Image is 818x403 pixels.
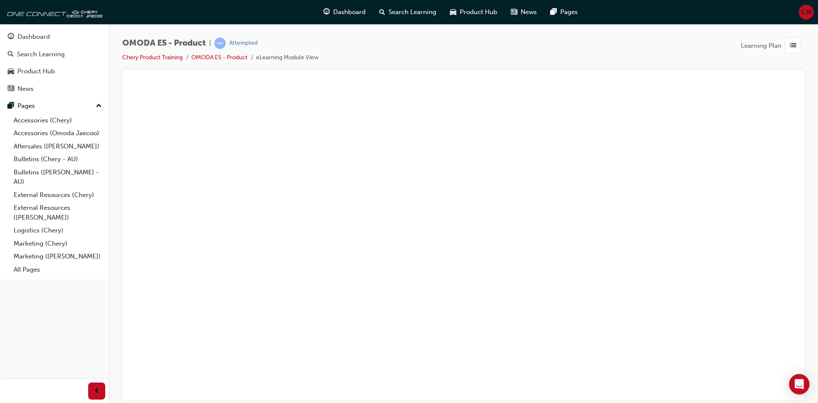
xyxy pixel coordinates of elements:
span: Product Hub [460,7,497,17]
a: All Pages [10,263,105,276]
span: list-icon [790,41,796,51]
a: news-iconNews [504,3,544,21]
span: Pages [560,7,578,17]
a: External Resources (Chery) [10,188,105,202]
span: News [521,7,537,17]
img: oneconnect [4,3,102,20]
a: Bulletins ([PERSON_NAME] - AU) [10,166,105,188]
div: Open Intercom Messenger [789,374,809,394]
span: Dashboard [333,7,366,17]
span: pages-icon [8,102,14,110]
button: CM [799,5,814,20]
span: search-icon [379,7,385,17]
a: Chery Product Training [122,54,183,61]
button: Pages [3,98,105,114]
a: Aftersales ([PERSON_NAME]) [10,140,105,153]
a: Marketing ([PERSON_NAME]) [10,250,105,263]
button: DashboardSearch LearningProduct HubNews [3,27,105,98]
span: Search Learning [389,7,436,17]
a: Dashboard [3,29,105,45]
div: News [17,84,34,94]
span: CM [801,7,812,17]
span: Learning Plan [741,41,781,51]
a: guage-iconDashboard [317,3,372,21]
a: Accessories (Omoda Jaecoo) [10,127,105,140]
a: Product Hub [3,64,105,79]
span: learningRecordVerb_ATTEMPT-icon [214,38,226,49]
span: news-icon [511,7,517,17]
span: up-icon [96,101,102,112]
a: Marketing (Chery) [10,237,105,250]
div: Search Learning [17,49,65,59]
a: Search Learning [3,46,105,62]
div: Dashboard [17,32,50,42]
button: Learning Plan [741,38,804,54]
span: OMODA E5 - Product [122,38,206,48]
span: car-icon [450,7,456,17]
a: Accessories (Chery) [10,114,105,127]
a: News [3,81,105,97]
a: External Resources ([PERSON_NAME]) [10,201,105,224]
div: Product Hub [17,67,55,76]
a: Logistics (Chery) [10,224,105,237]
span: news-icon [8,85,14,93]
span: | [209,38,211,48]
span: prev-icon [94,386,100,397]
a: car-iconProduct Hub [443,3,504,21]
li: eLearning Module View [256,53,319,63]
span: search-icon [8,51,14,58]
a: search-iconSearch Learning [372,3,443,21]
span: pages-icon [550,7,557,17]
div: Attempted [229,39,258,47]
div: Pages [17,101,35,111]
span: guage-icon [8,33,14,41]
span: car-icon [8,68,14,75]
a: OMODA E5 - Product [191,54,248,61]
span: guage-icon [323,7,330,17]
a: Bulletins (Chery - AU) [10,153,105,166]
a: pages-iconPages [544,3,585,21]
